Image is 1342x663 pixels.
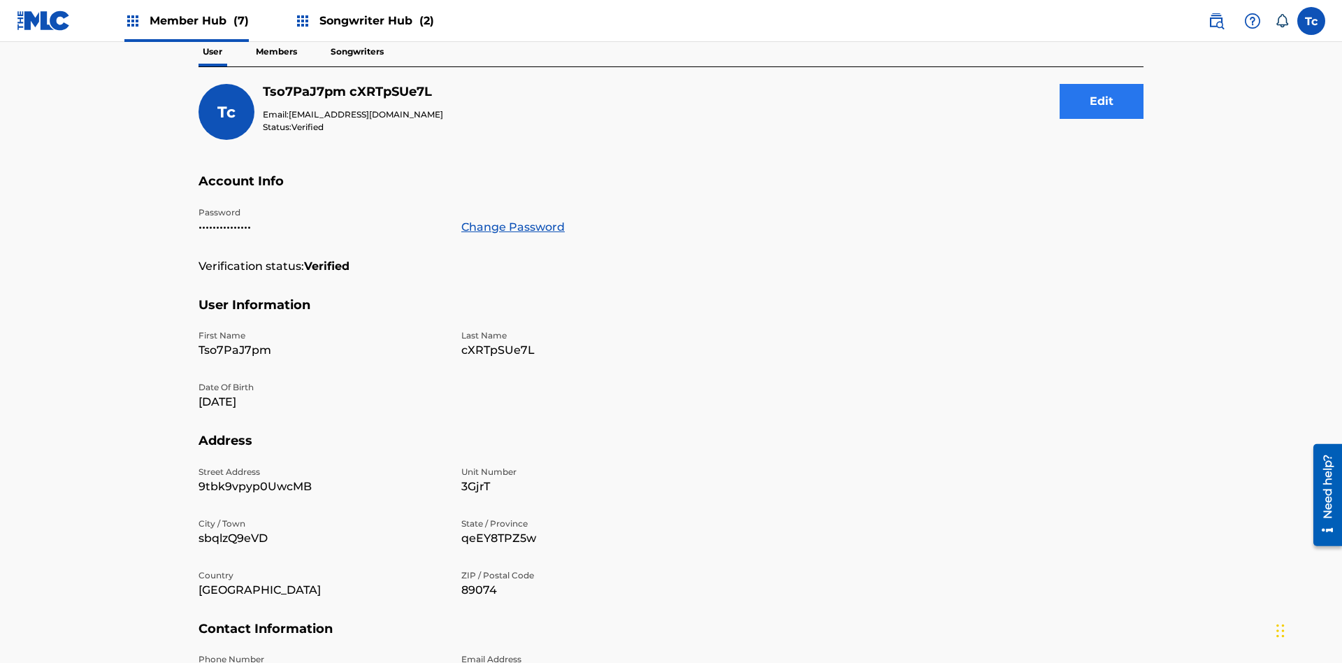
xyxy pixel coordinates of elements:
p: Songwriters [326,37,388,66]
p: [DATE] [199,394,445,411]
p: Verification status: [199,258,304,275]
img: help [1244,13,1261,29]
div: Help [1239,7,1267,35]
h5: Tso7PaJ7pm cXRTpSUe7L [263,84,443,100]
p: Country [199,569,445,582]
p: ••••••••••••••• [199,219,445,236]
p: qeEY8TPZ5w [461,530,707,547]
h5: Contact Information [199,621,1143,654]
img: search [1208,13,1225,29]
span: Verified [291,122,324,132]
strong: Verified [304,258,349,275]
p: User [199,37,226,66]
span: (2) [419,14,434,27]
p: sbqlzQ9eVD [199,530,445,547]
a: Change Password [461,219,565,236]
p: Email: [263,108,443,121]
span: Songwriter Hub [319,13,434,29]
div: Drag [1276,610,1285,652]
a: Public Search [1202,7,1230,35]
span: [EMAIL_ADDRESS][DOMAIN_NAME] [289,109,443,120]
img: Top Rightsholders [294,13,311,29]
h5: Address [199,433,1143,466]
p: 89074 [461,582,707,599]
p: City / Town [199,518,445,530]
p: Street Address [199,466,445,478]
p: Password [199,206,445,219]
p: Tso7PaJ7pm [199,342,445,359]
h5: User Information [199,297,1143,330]
p: Unit Number [461,466,707,478]
iframe: Chat Widget [1272,596,1342,663]
p: [GEOGRAPHIC_DATA] [199,582,445,599]
img: MLC Logo [17,10,71,31]
img: Top Rightsholders [124,13,141,29]
h5: Account Info [199,173,1143,206]
span: Tc [217,103,236,122]
p: State / Province [461,518,707,530]
p: Members [252,37,301,66]
p: cXRTpSUe7L [461,342,707,359]
p: 3GjrT [461,478,707,495]
span: (7) [233,14,249,27]
iframe: Resource Center [1303,439,1342,553]
div: User Menu [1297,7,1325,35]
p: First Name [199,329,445,342]
p: Date Of Birth [199,381,445,394]
button: Edit [1060,84,1143,119]
p: 9tbk9vpyp0UwcMB [199,478,445,495]
p: Last Name [461,329,707,342]
p: ZIP / Postal Code [461,569,707,582]
span: Member Hub [150,13,249,29]
p: Status: [263,121,443,134]
div: Notifications [1275,14,1289,28]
